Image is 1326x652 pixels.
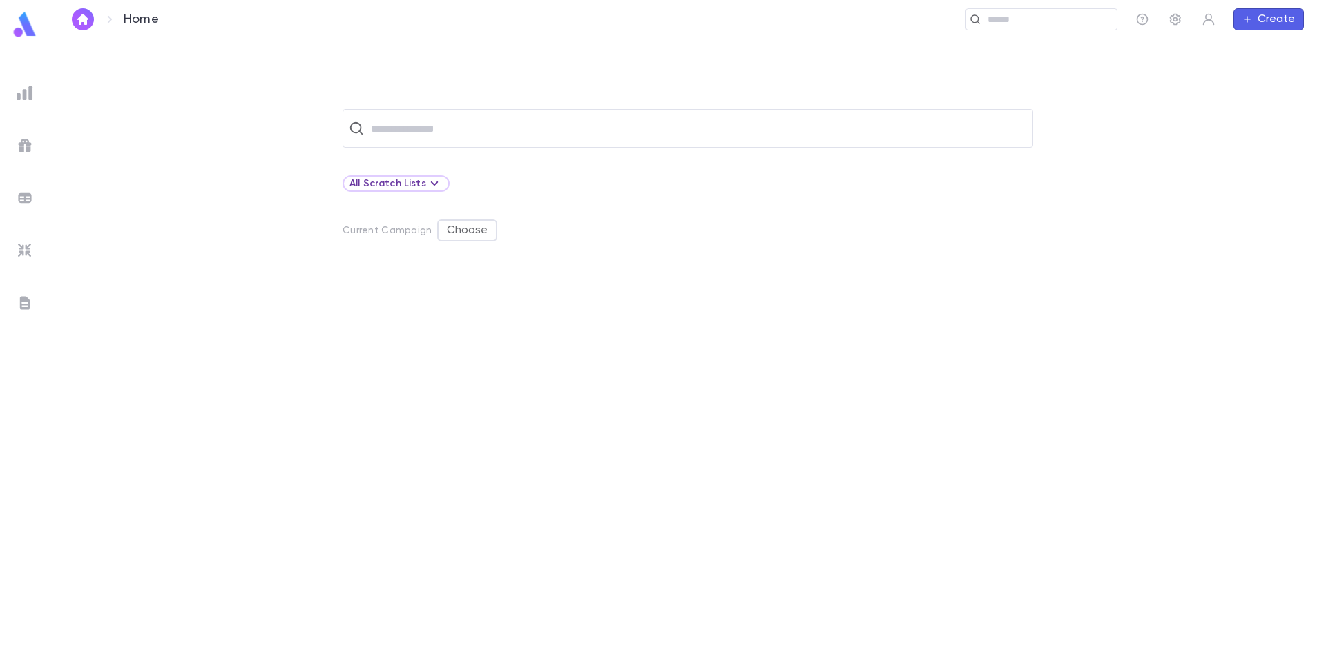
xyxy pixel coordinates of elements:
img: batches_grey.339ca447c9d9533ef1741baa751efc33.svg [17,190,33,206]
div: All Scratch Lists [349,175,443,192]
p: Current Campaign [343,225,432,236]
img: letters_grey.7941b92b52307dd3b8a917253454ce1c.svg [17,295,33,311]
img: reports_grey.c525e4749d1bce6a11f5fe2a8de1b229.svg [17,85,33,101]
p: Home [124,12,159,27]
button: Choose [437,219,497,241]
img: campaigns_grey.99e729a5f7ee94e3726e6486bddda8f1.svg [17,137,33,154]
div: All Scratch Lists [343,175,450,192]
img: logo [11,11,39,38]
img: imports_grey.530a8a0e642e233f2baf0ef88e8c9fcb.svg [17,242,33,259]
img: home_white.a664292cf8c1dea59945f0da9f25487c.svg [75,14,91,25]
button: Create [1233,8,1304,30]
